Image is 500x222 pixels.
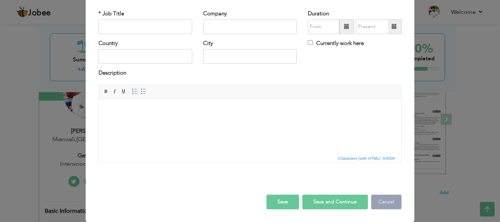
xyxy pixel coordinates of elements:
[139,87,148,95] a: Insert/Remove Bulleted List
[111,87,119,95] a: Italic
[336,155,398,162] div: Statistics
[98,69,126,77] label: Description
[356,19,389,34] input: Present
[308,39,364,47] label: Currently work here
[120,87,128,95] a: Underline
[99,99,401,154] iframe: Rich Text Editor, workEditor
[266,195,299,209] button: Save
[308,19,339,34] input: From
[203,39,213,47] label: City
[308,40,313,45] input: Currently work here
[302,195,368,209] button: Save and Continue
[98,10,124,18] label: * Job Title
[98,39,118,47] label: Country
[203,10,227,18] label: Company
[102,87,110,95] a: Bold
[131,87,139,95] a: Insert/Remove Numbered List
[308,10,329,18] label: Duration
[336,155,397,162] span: Characters (with HTML): 0/4000
[371,195,402,209] button: Cancel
